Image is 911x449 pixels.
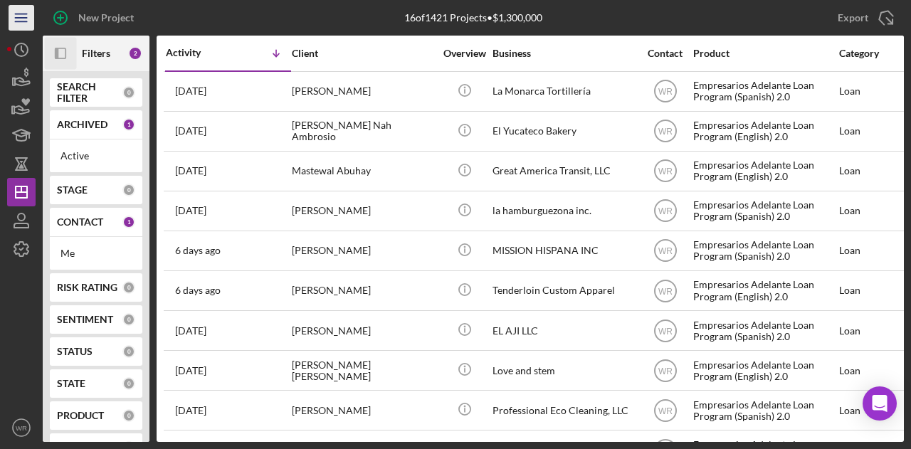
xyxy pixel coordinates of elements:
div: Loan [839,152,905,190]
text: WR [16,424,27,432]
div: Empresarios Adelante Loan Program (English) 2.0 [693,272,836,310]
time: 2025-08-14 11:32 [175,165,206,176]
text: WR [658,286,673,296]
div: [PERSON_NAME] [292,73,434,110]
div: Empresarios Adelante Loan Program (Spanish) 2.0 [693,232,836,270]
div: Product [693,48,836,59]
b: STATUS [57,346,93,357]
div: [PERSON_NAME] Nah Ambrosio [292,112,434,150]
div: Open Intercom Messenger [863,386,897,421]
div: Loan [839,232,905,270]
div: Overview [438,48,491,59]
div: Mastewal Abuhay [292,152,434,190]
div: Loan [839,391,905,429]
div: Empresarios Adelante Loan Program (Spanish) 2.0 [693,391,836,429]
time: 2025-08-06 21:59 [175,365,206,376]
div: Empresarios Adelante Loan Program (Spanish) 2.0 [693,73,836,110]
div: 0 [122,377,135,390]
b: STATE [57,378,85,389]
div: la hamburguezona inc. [493,192,635,230]
div: 0 [122,345,135,358]
b: STAGE [57,184,88,196]
text: WR [658,366,673,376]
time: 2025-08-05 23:42 [175,405,206,416]
div: Category [839,48,905,59]
div: Contact [638,48,692,59]
b: RISK RATING [57,282,117,293]
div: Loan [839,352,905,389]
div: Loan [839,312,905,349]
b: Filters [82,48,110,59]
button: New Project [43,4,148,32]
div: [PERSON_NAME] [PERSON_NAME] [292,352,434,389]
text: WR [658,167,673,176]
div: [PERSON_NAME] [292,312,434,349]
div: Loan [839,112,905,150]
b: SEARCH FILTER [57,81,122,104]
div: Empresarios Adelante Loan Program (English) 2.0 [693,152,836,190]
div: 0 [122,86,135,99]
div: 1 [122,118,135,131]
div: Tenderloin Custom Apparel [493,272,635,310]
b: ARCHIVED [57,119,107,130]
div: Business [493,48,635,59]
div: [PERSON_NAME] [292,232,434,270]
button: Export [823,4,904,32]
div: 0 [122,313,135,326]
button: WR [7,413,36,442]
time: 2025-08-15 08:00 [175,125,206,137]
div: Loan [839,73,905,110]
div: 0 [122,184,135,196]
div: [PERSON_NAME] [292,391,434,429]
time: 2025-08-12 19:41 [175,245,221,256]
text: WR [658,127,673,137]
div: Love and stem [493,352,635,389]
div: Activity [166,47,228,58]
b: PRODUCT [57,410,104,421]
text: WR [658,87,673,97]
div: 0 [122,281,135,294]
text: WR [658,326,673,336]
div: Great America Transit, LLC [493,152,635,190]
time: 2025-08-11 23:35 [175,325,206,337]
div: 2 [128,46,142,60]
div: 16 of 1421 Projects • $1,300,000 [404,12,542,23]
div: El Yucateco Bakery [493,112,635,150]
div: Active [60,150,132,162]
time: 2025-08-13 19:21 [175,205,206,216]
div: Empresarios Adelante Loan Program (English) 2.0 [693,112,836,150]
text: WR [658,246,673,256]
b: SENTIMENT [57,314,113,325]
div: 0 [122,409,135,422]
div: Me [60,248,132,259]
div: 1 [122,216,135,228]
text: WR [658,406,673,416]
div: La Monarca Tortillería [493,73,635,110]
b: CONTACT [57,216,103,228]
text: WR [658,206,673,216]
div: [PERSON_NAME] [292,272,434,310]
div: Client [292,48,434,59]
div: [PERSON_NAME] [292,192,434,230]
div: Professional Eco Cleaning, LLC [493,391,635,429]
div: EL AJI LLC [493,312,635,349]
div: Loan [839,272,905,310]
time: 2025-08-15 20:05 [175,85,206,97]
div: Empresarios Adelante Loan Program (English) 2.0 [693,352,836,389]
div: Export [838,4,868,32]
div: Empresarios Adelante Loan Program (Spanish) 2.0 [693,312,836,349]
div: Loan [839,192,905,230]
div: Empresarios Adelante Loan Program (Spanish) 2.0 [693,192,836,230]
div: MISSION HISPANA INC [493,232,635,270]
time: 2025-08-12 13:15 [175,285,221,296]
div: New Project [78,4,134,32]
